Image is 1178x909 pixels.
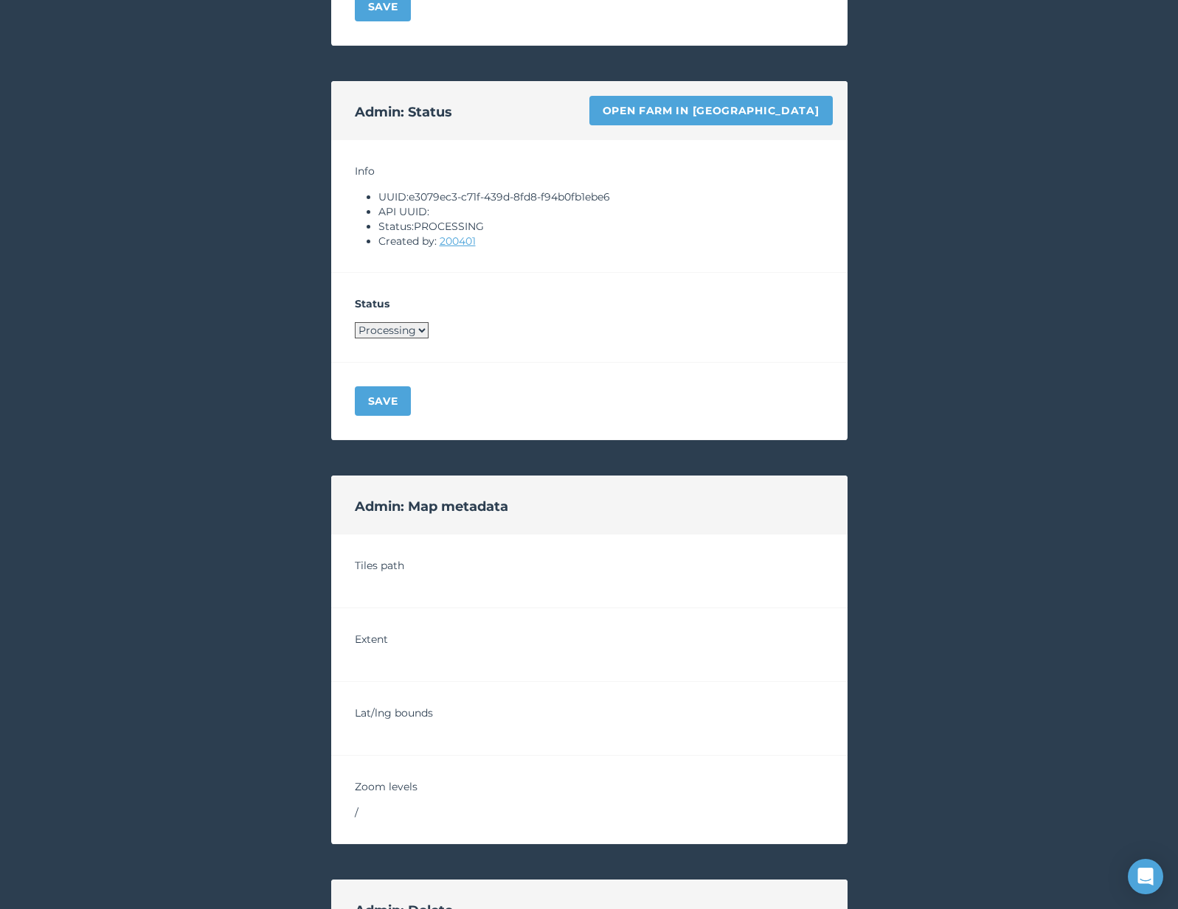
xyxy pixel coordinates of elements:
a: Open farm in [GEOGRAPHIC_DATA] [589,96,833,125]
li: UUID: e3079ec3-c71f-439d-8fd8-f94b0fb1ebe6 [378,189,824,204]
h4: Info [355,164,824,178]
li: Status: PROCESSING [378,219,824,234]
p: / [355,805,824,820]
h4: Zoom levels [355,779,824,794]
li: Created by: [378,234,824,248]
h4: Tiles path [355,558,824,573]
h4: Status [355,296,824,311]
a: 200401 [440,234,476,248]
h4: Lat/lng bounds [355,706,824,720]
h2: Admin: Map metadata [355,496,508,517]
li: API UUID: [378,204,824,219]
h2: Admin: Status [355,102,452,122]
div: Open Intercom Messenger [1128,859,1163,894]
button: Save [355,386,412,416]
h4: Extent [355,632,824,647]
